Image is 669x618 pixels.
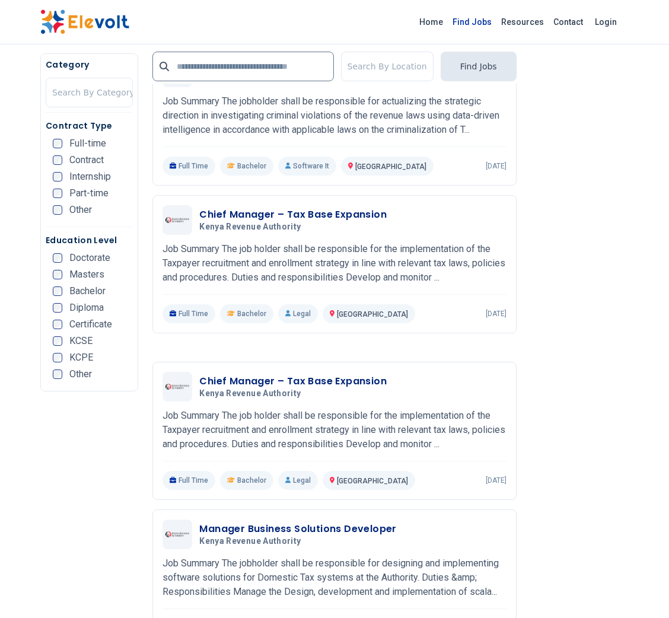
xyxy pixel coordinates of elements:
a: Contact [549,12,588,31]
input: Contract [53,155,62,165]
span: Other [69,205,92,215]
input: Diploma [53,303,62,313]
h3: Manager Business Solutions Developer [199,522,396,536]
input: KCSE [53,336,62,346]
img: Kenya Revenue Authority [165,384,189,390]
h3: Chief Manager – Tax Base Expansion [199,208,387,222]
h5: Education Level [46,234,133,246]
h3: Chief Manager – Tax Base Expansion [199,374,387,388]
span: KCPE [69,353,93,362]
p: [DATE] [486,161,506,171]
span: Full-time [69,139,106,148]
span: Part-time [69,189,109,198]
span: Bachelor [237,309,266,318]
input: Certificate [53,320,62,329]
span: Bachelor [237,161,266,171]
input: KCPE [53,353,62,362]
input: Part-time [53,189,62,198]
p: Job Summary The job holder shall be responsible for the implementation of the Taxpayer recruitmen... [163,242,506,285]
p: Job Summary The job holder shall be responsible for the implementation of the Taxpayer recruitmen... [163,409,506,451]
span: Doctorate [69,253,110,263]
a: Home [415,12,448,31]
span: Masters [69,270,104,279]
button: Find Jobs [441,52,517,81]
span: Other [69,369,92,379]
span: Kenya Revenue Authority [199,388,301,399]
span: KCSE [69,336,93,346]
span: Internship [69,172,111,181]
span: [GEOGRAPHIC_DATA] [337,477,408,485]
a: Find Jobs [448,12,496,31]
span: Contract [69,155,104,165]
p: Full Time [163,471,215,490]
p: [DATE] [486,476,506,485]
p: Legal [278,471,318,490]
input: Bachelor [53,286,62,296]
h5: Category [46,59,133,71]
p: Full Time [163,157,215,176]
span: [GEOGRAPHIC_DATA] [355,163,426,171]
img: Elevolt [40,9,129,34]
input: Other [53,369,62,379]
p: [DATE] [486,309,506,318]
input: Internship [53,172,62,181]
input: Other [53,205,62,215]
a: Login [588,10,624,34]
span: [GEOGRAPHIC_DATA] [337,310,408,318]
p: Full Time [163,304,215,323]
input: Masters [53,270,62,279]
h5: Contract Type [46,120,133,132]
span: Bachelor [237,476,266,485]
input: Doctorate [53,253,62,263]
p: Job Summary The jobholder shall be responsible for designing and implementing software solutions ... [163,556,506,599]
span: Kenya Revenue Authority [199,536,301,547]
a: Kenya Revenue AuthorityChief Manager – Tax Base ExpansionKenya Revenue AuthorityJob Summary The j... [163,205,506,323]
span: Certificate [69,320,112,329]
p: Legal [278,304,318,323]
span: Diploma [69,303,104,313]
p: Software It [278,157,336,176]
p: Job Summary The jobholder shall be responsible for actualizing the strategic direction in investi... [163,94,506,137]
img: Kenya Revenue Authority [165,531,189,537]
a: Resources [496,12,549,31]
input: Full-time [53,139,62,148]
a: Kenya Revenue AuthorityChief Manager InvestigationsKenya Revenue AuthorityJob Summary The jobhold... [163,58,506,176]
span: Bachelor [69,286,106,296]
a: Kenya Revenue AuthorityChief Manager – Tax Base ExpansionKenya Revenue AuthorityJob Summary The j... [163,372,506,490]
iframe: Chat Widget [610,561,669,618]
span: Kenya Revenue Authority [199,222,301,232]
img: Kenya Revenue Authority [165,217,189,223]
